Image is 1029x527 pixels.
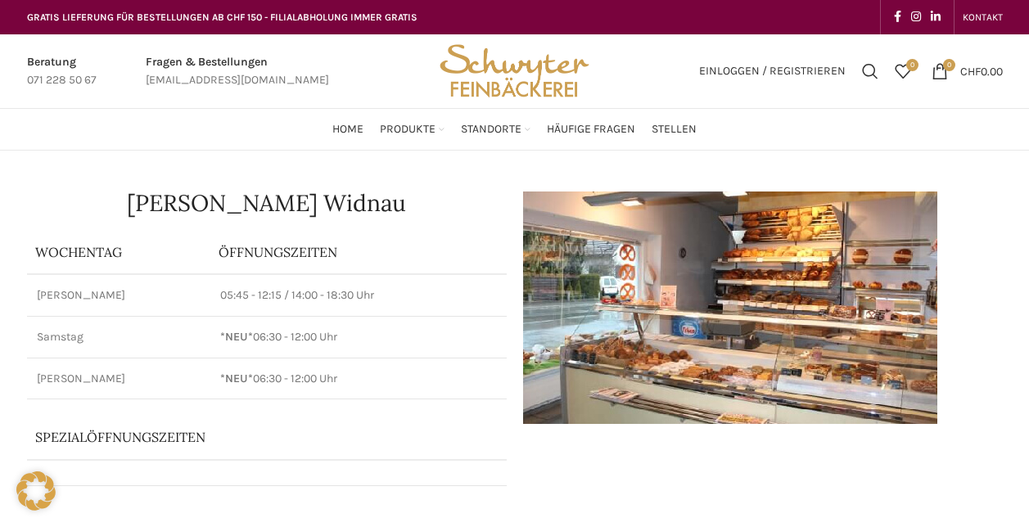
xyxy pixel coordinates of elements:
a: Instagram social link [906,6,926,29]
a: Häufige Fragen [547,113,635,146]
span: Standorte [461,122,521,137]
p: Spezialöffnungszeiten [35,428,453,446]
p: 06:30 - 12:00 Uhr [220,371,496,387]
span: 0 [906,59,918,71]
p: 06:30 - 12:00 Uhr [220,329,496,345]
a: Facebook social link [889,6,906,29]
a: Einloggen / Registrieren [691,55,854,88]
span: CHF [960,64,981,78]
a: Infobox link [146,53,329,90]
span: Stellen [652,122,697,137]
div: Secondary navigation [955,1,1011,34]
a: 0 CHF0.00 [923,55,1011,88]
a: Produkte [380,113,445,146]
span: Häufige Fragen [547,122,635,137]
p: ÖFFNUNGSZEITEN [219,243,498,261]
h1: [PERSON_NAME] Widnau [27,191,507,214]
span: Home [332,122,363,137]
span: GRATIS LIEFERUNG FÜR BESTELLUNGEN AB CHF 150 - FILIALABHOLUNG IMMER GRATIS [27,11,417,23]
a: Linkedin social link [926,6,946,29]
a: 0 [887,55,919,88]
div: Meine Wunschliste [887,55,919,88]
a: Standorte [461,113,530,146]
a: Stellen [652,113,697,146]
span: KONTAKT [963,11,1003,23]
a: KONTAKT [963,1,1003,34]
a: Site logo [434,63,594,77]
a: Suchen [854,55,887,88]
p: [PERSON_NAME] [37,371,201,387]
span: Produkte [380,122,436,137]
span: Einloggen / Registrieren [699,65,846,77]
span: 0 [943,59,955,71]
p: 05:45 - 12:15 / 14:00 - 18:30 Uhr [220,287,496,304]
a: Infobox link [27,53,97,90]
div: Main navigation [19,113,1011,146]
a: Home [332,113,363,146]
p: Samstag [37,329,201,345]
p: [PERSON_NAME] [37,287,201,304]
p: Wochentag [35,243,203,261]
bdi: 0.00 [960,64,1003,78]
img: Bäckerei Schwyter [434,34,594,108]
